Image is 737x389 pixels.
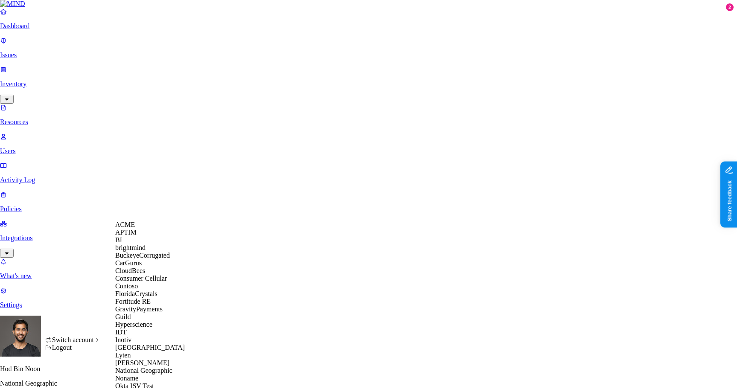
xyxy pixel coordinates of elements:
span: CarGurus [115,259,142,267]
span: APTIM [115,229,137,236]
span: Contoso [115,282,138,290]
span: Guild [115,313,131,320]
span: Lyten [115,351,131,359]
span: Hyperscience [115,321,152,328]
span: Inotiv [115,336,131,343]
span: Noname [115,374,138,382]
div: Logout [45,344,101,351]
span: Switch account [52,336,94,343]
span: CloudBees [115,267,145,274]
span: GravityPayments [115,305,163,313]
span: Fortitude RE [115,298,151,305]
div: 2 [726,3,734,11]
span: Consumer Cellular [115,275,167,282]
span: [GEOGRAPHIC_DATA] [115,344,185,351]
span: FloridaCrystals [115,290,157,297]
span: National Geographic [115,367,172,374]
span: BuckeyeCorrugated [115,252,170,259]
span: [PERSON_NAME] [115,359,169,366]
span: BI [115,236,122,244]
span: brightmind [115,244,146,251]
span: IDT [115,328,127,336]
span: ACME [115,221,135,228]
